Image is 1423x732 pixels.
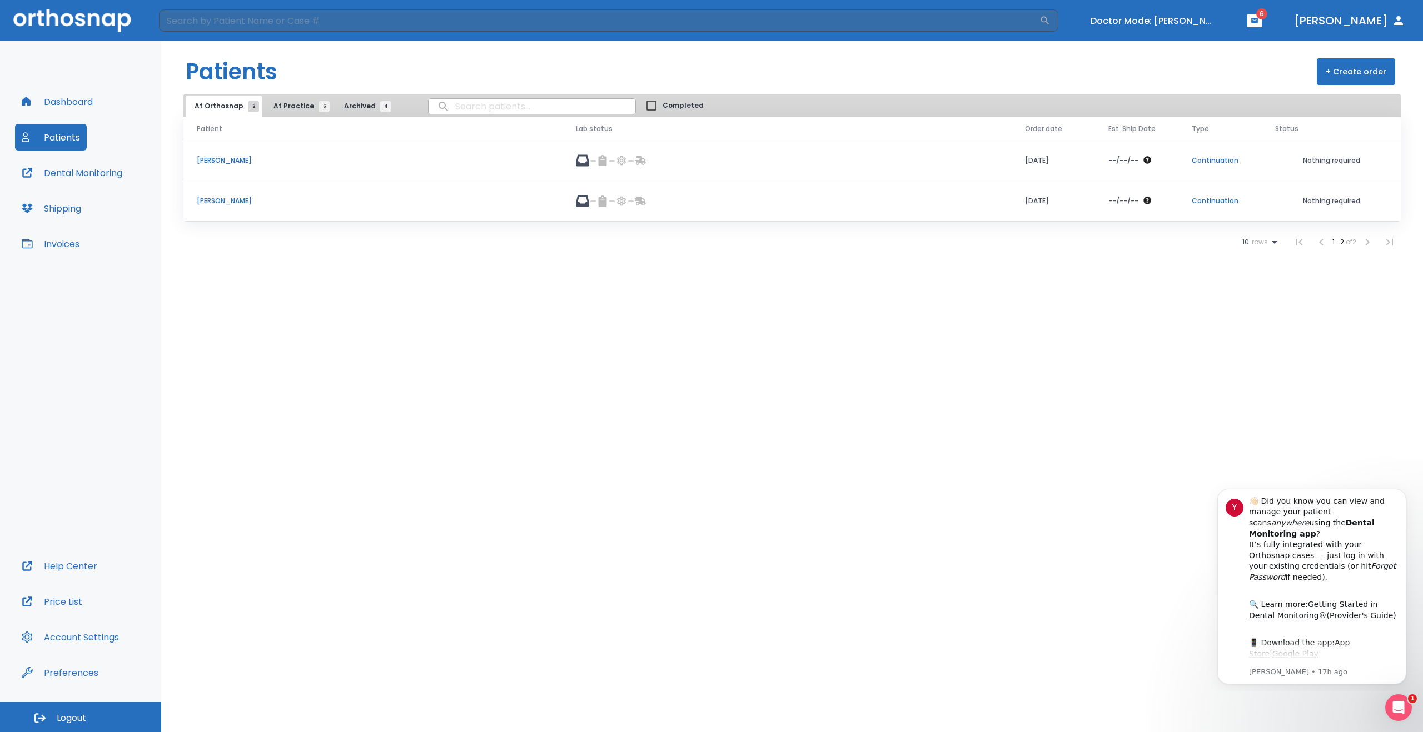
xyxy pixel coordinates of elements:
button: Help Center [15,553,104,579]
span: 4 [380,101,391,112]
div: Tooltip anchor [96,668,106,678]
span: Completed [663,101,704,111]
span: 1 - 2 [1332,237,1346,247]
button: Preferences [15,659,105,686]
div: The date will be available after approving treatment plan [1108,196,1165,206]
span: 1 [1408,694,1417,703]
td: [DATE] [1012,181,1095,222]
button: Account Settings [15,624,126,650]
span: Status [1275,124,1298,134]
button: [PERSON_NAME] [1290,11,1410,31]
button: Dental Monitoring [15,159,129,186]
button: Invoices [15,230,86,257]
p: Continuation [1192,156,1248,166]
input: search [429,96,635,117]
span: 2 [248,101,259,112]
span: At Orthosnap [195,101,253,111]
span: Patient [197,124,222,134]
a: App Store [48,159,149,179]
span: Type [1192,124,1209,134]
input: Search by Patient Name or Case # [159,9,1039,32]
span: At Practice [273,101,324,111]
button: Doctor Mode: [PERSON_NAME] [1086,12,1220,30]
button: + Create order [1317,58,1395,85]
div: The date will be available after approving treatment plan [1108,156,1165,166]
div: tabs [186,96,397,117]
button: Patients [15,124,87,151]
a: Google Play [72,171,118,179]
button: Shipping [15,195,88,222]
span: rows [1249,238,1268,246]
p: [PERSON_NAME] [197,196,549,206]
button: Price List [15,588,89,615]
img: Orthosnap [13,9,131,32]
span: of 2 [1346,237,1356,247]
p: Continuation [1192,196,1248,206]
span: Lab status [576,124,613,134]
span: Est. Ship Date [1108,124,1156,134]
p: Message from Yan, sent 17h ago [48,188,197,198]
span: 6 [319,101,330,112]
p: Nothing required [1275,156,1387,166]
span: 10 [1242,238,1249,246]
button: Dashboard [15,88,99,115]
p: Nothing required [1275,196,1387,206]
span: Order date [1025,124,1062,134]
span: Logout [57,712,86,724]
p: --/--/-- [1108,196,1138,206]
span: 6 [1256,8,1267,19]
iframe: Intercom notifications message [1201,479,1423,691]
p: --/--/-- [1108,156,1138,166]
div: 📱 Download the app: | ​ Let us know if you need help getting started! [48,159,197,213]
span: Archived [344,101,386,111]
p: [PERSON_NAME] [197,156,549,166]
h1: Patients [186,55,277,88]
iframe: Intercom live chat [1385,694,1412,721]
td: [DATE] [1012,141,1095,181]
